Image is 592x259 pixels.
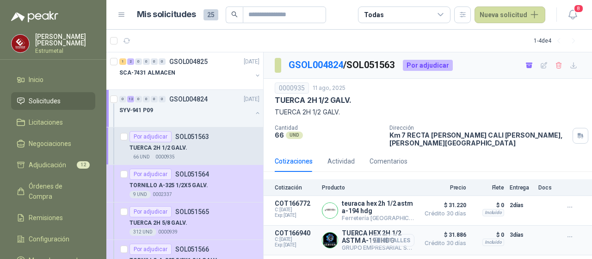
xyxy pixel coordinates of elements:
[286,132,303,139] div: UND
[244,57,259,66] p: [DATE]
[159,58,166,65] div: 0
[29,181,86,202] span: Órdenes de Compra
[370,156,407,166] div: Comentarios
[203,9,218,20] span: 25
[510,184,533,191] p: Entrega
[322,233,338,248] img: Company Logo
[275,95,351,105] p: TUERCA 2H 1/2 GALV.
[77,161,90,169] span: 12
[327,156,355,166] div: Actividad
[342,200,414,215] p: teuraca hex 2h 1/2 astm a-194 hdg
[175,246,209,253] p: SOL051566
[175,208,209,215] p: SOL051565
[275,107,581,117] p: TUERCA 2H 1/2 GALV.
[322,203,338,218] img: Company Logo
[573,4,584,13] span: 8
[420,211,466,216] span: Crédito 30 días
[175,171,209,177] p: SOL051564
[510,229,533,240] p: 3 días
[135,96,142,102] div: 0
[275,237,316,242] span: C: [DATE]
[119,96,126,102] div: 0
[129,181,208,190] p: TORNILLO A-325 1/2X5 GALV.
[275,200,316,207] p: COT166772
[35,48,95,54] p: Estrumetal
[129,169,172,180] div: Por adjudicar
[143,58,150,65] div: 0
[151,96,158,102] div: 0
[169,96,208,102] p: GSOL004824
[29,213,63,223] span: Remisiones
[389,131,569,147] p: Km 7 RECTA [PERSON_NAME] CALI [PERSON_NAME] , [PERSON_NAME][GEOGRAPHIC_DATA]
[155,153,175,161] p: 0000935
[106,165,263,202] a: Por adjudicarSOL051564TORNILLO A-325 1/2X5 GALV.9 UND0002337
[313,84,345,93] p: 11 ago, 2025
[29,139,71,149] span: Negociaciones
[275,131,284,139] p: 66
[127,58,134,65] div: 2
[129,153,154,161] div: 66 UND
[119,58,126,65] div: 1
[11,230,95,248] a: Configuración
[137,8,196,21] h1: Mis solicitudes
[159,96,166,102] div: 0
[11,135,95,152] a: Negociaciones
[482,209,504,216] div: Incluido
[158,228,178,236] p: 0000939
[129,244,172,255] div: Por adjudicar
[29,117,63,127] span: Licitaciones
[275,184,316,191] p: Cotización
[129,206,172,217] div: Por adjudicar
[510,200,533,211] p: 2 días
[11,92,95,110] a: Solicitudes
[11,71,95,88] a: Inicio
[119,106,153,115] p: SYV-941 P09
[11,209,95,227] a: Remisiones
[289,58,395,72] p: / SOL051563
[275,125,382,131] p: Cantidad
[129,191,151,198] div: 9 UND
[143,96,150,102] div: 0
[106,202,263,240] a: Por adjudicarSOL051565TUERCA 2H 5/8 GALV.312 UND0000939
[564,6,581,23] button: 8
[275,156,313,166] div: Cotizaciones
[129,228,156,236] div: 312 UND
[119,56,261,86] a: 1 2 0 0 0 0 GSOL004825[DATE] SCA-7431 ALMACEN
[342,215,414,221] p: Ferretería [GEOGRAPHIC_DATA][PERSON_NAME]
[472,200,504,211] p: $ 0
[342,244,414,251] p: GRUPO EMPRESARIAL SERVER SAS
[342,229,414,244] p: TUERCA HEX 2H 1/2 ASTM A-194 HDG
[106,127,263,165] a: Por adjudicarSOL051563TUERCA 2H 1/2 GALV.66 UND0000935
[119,69,175,77] p: SCA-7431 ALMACEN
[472,184,504,191] p: Flete
[275,242,316,248] span: Exp: [DATE]
[389,125,569,131] p: Dirección
[364,10,383,20] div: Todas
[275,213,316,218] span: Exp: [DATE]
[289,59,343,70] a: GSOL004824
[129,131,172,142] div: Por adjudicar
[475,6,545,23] button: Nueva solicitud
[127,96,134,102] div: 12
[29,96,61,106] span: Solicitudes
[129,144,187,152] p: TUERCA 2H 1/2 GALV.
[275,207,316,213] span: C: [DATE]
[151,58,158,65] div: 0
[420,240,466,246] span: Crédito 30 días
[534,33,581,48] div: 1 - 4 de 4
[129,219,187,227] p: TUERCA 2H 5/8 GALV.
[538,184,557,191] p: Docs
[275,82,309,94] div: 0000935
[11,177,95,205] a: Órdenes de Compra
[371,234,414,246] button: Detalles
[29,160,66,170] span: Adjudicación
[322,184,414,191] p: Producto
[12,35,29,52] img: Company Logo
[231,11,238,18] span: search
[11,156,95,174] a: Adjudicación12
[153,191,172,198] p: 0002337
[420,229,466,240] span: $ 31.886
[29,234,69,244] span: Configuración
[175,133,209,140] p: SOL051563
[119,94,261,123] a: 0 12 0 0 0 0 GSOL004824[DATE] SYV-941 P09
